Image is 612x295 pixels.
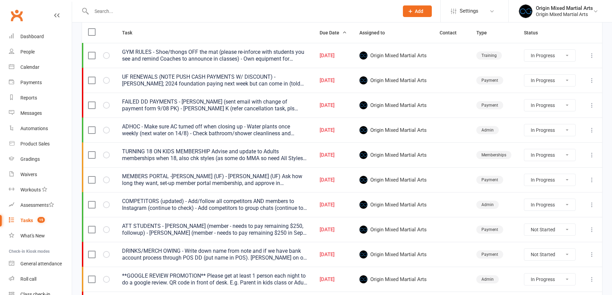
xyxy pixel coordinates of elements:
[9,75,72,90] a: Payments
[20,80,42,85] div: Payments
[37,217,45,223] span: 15
[476,176,503,184] div: Payment
[20,34,44,39] div: Dashboard
[9,256,72,271] a: General attendance kiosk mode
[122,29,140,37] button: Task
[122,248,307,261] div: DRINKS/MERCH OWING - Write down name from note and if we have bank account process through POS DD...
[359,101,368,109] img: Origin Mixed Martial Arts
[9,60,72,75] a: Calendar
[122,148,307,162] div: TURNING 18 ON KIDS MEMBERSHIP Advise and update to Adults memberships when 18, also chk styles (a...
[9,44,72,60] a: People
[20,110,42,116] div: Messages
[122,30,140,35] span: Task
[476,151,511,159] div: Memberships
[122,123,307,137] div: ADHOC - Make sure AC turned off when closing up - Water plants once weekly (next water on 14/8) -...
[359,201,368,209] img: Origin Mixed Martial Arts
[320,78,347,83] div: [DATE]
[476,101,503,109] div: Payment
[359,250,368,259] img: Origin Mixed Martial Arts
[403,5,432,17] button: Add
[9,198,72,213] a: Assessments
[9,167,72,182] a: Waivers
[320,30,347,35] span: Due Date
[536,11,593,17] div: Origin Mixed Martial Arts
[359,101,427,109] span: Origin Mixed Martial Arts
[476,30,494,35] span: Type
[122,74,307,87] div: UF RENEWALS (NOTE PUSH CASH PAYMENTS W/ DISCOUNT) - [PERSON_NAME]; 2024 foundation paying next we...
[415,9,423,14] span: Add
[320,127,347,133] div: [DATE]
[359,30,392,35] span: Assigned to
[359,176,368,184] img: Origin Mixed Martial Arts
[320,277,347,282] div: [DATE]
[359,226,427,234] span: Origin Mixed Martial Arts
[476,201,499,209] div: Admin
[359,201,427,209] span: Origin Mixed Martial Arts
[8,7,25,24] a: Clubworx
[9,213,72,228] a: Tasks 15
[320,29,347,37] button: Due Date
[359,151,368,159] img: Origin Mixed Martial Arts
[359,176,427,184] span: Origin Mixed Martial Arts
[476,226,503,234] div: Payment
[122,98,307,112] div: FAILED DD PAYMENTS - [PERSON_NAME] (sent email with change of payment form 9/08 PK) - [PERSON_NAM...
[122,49,307,62] div: GYM RULES - Shoe/thongs OFF the mat (please re-inforce with students you see and remind Coaches t...
[9,271,72,287] a: Roll call
[9,182,72,198] a: Workouts
[359,76,368,84] img: Origin Mixed Martial Arts
[320,252,347,258] div: [DATE]
[476,29,494,37] button: Type
[122,223,307,236] div: ATT STUDENTS - [PERSON_NAME] (member - needs to pay remaining $250, followup) - [PERSON_NAME] (me...
[9,228,72,244] a: What's New
[320,103,347,108] div: [DATE]
[9,121,72,136] a: Automations
[320,227,347,233] div: [DATE]
[440,29,464,37] button: Contact
[320,177,347,183] div: [DATE]
[89,6,394,16] input: Search...
[20,187,41,192] div: Workouts
[122,198,307,212] div: COMPETITORS (updated) - Add/follow all competitors AND members to Instagram (continue to check) -...
[9,29,72,44] a: Dashboard
[476,51,502,60] div: Training
[9,90,72,106] a: Reports
[20,233,45,238] div: What's New
[359,29,392,37] button: Assigned to
[359,51,368,60] img: Origin Mixed Martial Arts
[476,76,503,84] div: Payment
[524,30,545,35] span: Status
[20,202,54,208] div: Assessments
[359,76,427,84] span: Origin Mixed Martial Arts
[359,51,427,60] span: Origin Mixed Martial Arts
[20,172,37,177] div: Waivers
[524,29,545,37] button: Status
[122,273,307,286] div: **GOOGLE REVIEW PROMOTION** Please get at least 1 person each night to do a google review. QR cod...
[20,218,33,223] div: Tasks
[359,151,427,159] span: Origin Mixed Martial Arts
[359,126,368,134] img: Origin Mixed Martial Arts
[20,64,39,70] div: Calendar
[9,136,72,152] a: Product Sales
[122,173,307,187] div: MEMBERS PORTAL -[PERSON_NAME] (UF) - [PERSON_NAME] (UF) Ask how long they want, set-up member por...
[476,126,499,134] div: Admin
[20,261,62,266] div: General attendance
[359,275,368,283] img: Origin Mixed Martial Arts
[320,152,347,158] div: [DATE]
[20,126,48,131] div: Automations
[359,275,427,283] span: Origin Mixed Martial Arts
[460,3,478,19] span: Settings
[320,202,347,208] div: [DATE]
[20,95,37,100] div: Reports
[9,152,72,167] a: Gradings
[20,156,40,162] div: Gradings
[9,106,72,121] a: Messages
[359,126,427,134] span: Origin Mixed Martial Arts
[320,53,347,59] div: [DATE]
[476,250,503,259] div: Payment
[20,49,35,55] div: People
[20,141,50,146] div: Product Sales
[440,30,464,35] span: Contact
[20,276,36,282] div: Roll call
[359,250,427,259] span: Origin Mixed Martial Arts
[359,226,368,234] img: Origin Mixed Martial Arts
